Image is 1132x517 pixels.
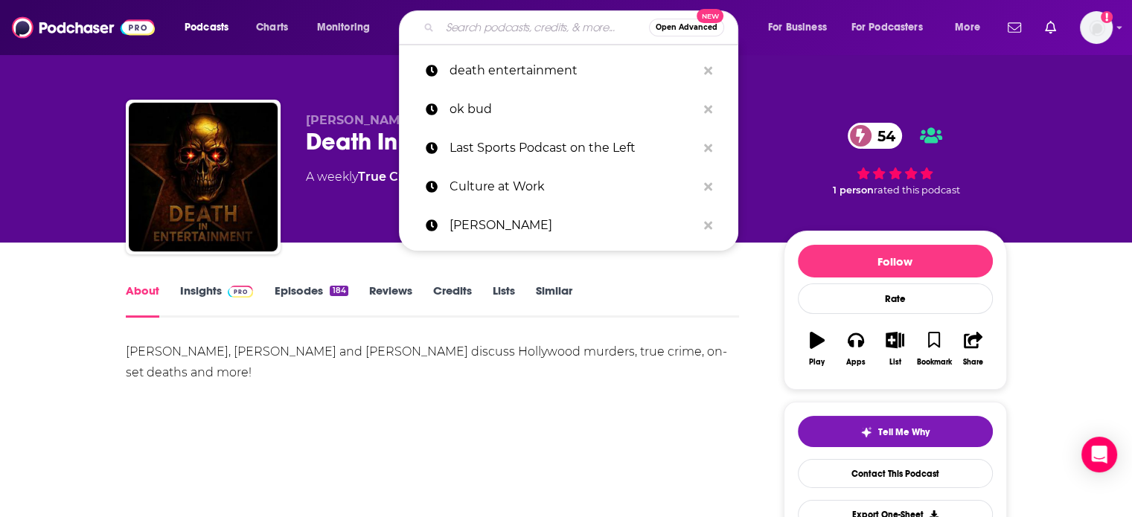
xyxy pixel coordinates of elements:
[413,10,752,45] div: Search podcasts, credits, & more...
[399,51,738,90] a: death entertainment
[649,19,724,36] button: Open AdvancedNew
[306,113,663,127] span: [PERSON_NAME], [PERSON_NAME] and [PERSON_NAME]
[656,24,717,31] span: Open Advanced
[399,90,738,129] a: ok bud
[185,17,228,38] span: Podcasts
[12,13,155,42] img: Podchaser - Follow, Share and Rate Podcasts
[846,358,866,367] div: Apps
[944,16,999,39] button: open menu
[450,129,697,167] p: Last Sports Podcast on the Left
[915,322,953,376] button: Bookmark
[1081,437,1117,472] div: Open Intercom Messenger
[860,426,872,438] img: tell me why sparkle
[798,459,993,488] a: Contact This Podcast
[798,322,837,376] button: Play
[317,17,370,38] span: Monitoring
[963,358,983,367] div: Share
[848,123,903,149] a: 54
[174,16,248,39] button: open menu
[1039,15,1062,40] a: Show notifications dropdown
[833,184,874,196] span: 1 person
[1101,11,1113,23] svg: Add a profile image
[536,283,572,318] a: Similar
[440,16,649,39] input: Search podcasts, credits, & more...
[798,245,993,277] button: Follow
[953,322,992,376] button: Share
[126,341,740,383] div: [PERSON_NAME], [PERSON_NAME] and [PERSON_NAME] discuss Hollywood murders, true crime, on-set deat...
[399,206,738,245] a: [PERSON_NAME]
[330,286,348,296] div: 184
[851,17,923,38] span: For Podcasters
[837,322,875,376] button: Apps
[358,170,427,184] a: True Crime
[256,17,288,38] span: Charts
[180,283,254,318] a: InsightsPodchaser Pro
[1002,15,1027,40] a: Show notifications dropdown
[916,358,951,367] div: Bookmark
[493,283,515,318] a: Lists
[1080,11,1113,44] button: Show profile menu
[306,168,475,186] div: A weekly podcast
[450,167,697,206] p: Culture at Work
[889,358,901,367] div: List
[809,358,825,367] div: Play
[768,17,827,38] span: For Business
[450,206,697,245] p: daniel karim
[450,90,697,129] p: ok bud
[798,283,993,314] div: Rate
[126,283,159,318] a: About
[399,167,738,206] a: Culture at Work
[842,16,944,39] button: open menu
[697,9,723,23] span: New
[369,283,412,318] a: Reviews
[228,286,254,298] img: Podchaser Pro
[1080,11,1113,44] span: Logged in as NickG
[433,283,472,318] a: Credits
[874,184,960,196] span: rated this podcast
[307,16,389,39] button: open menu
[758,16,845,39] button: open menu
[798,416,993,447] button: tell me why sparkleTell Me Why
[274,283,348,318] a: Episodes184
[863,123,903,149] span: 54
[878,426,930,438] span: Tell Me Why
[129,103,278,251] img: Death In Entertainment
[450,51,697,90] p: death entertainment
[955,17,980,38] span: More
[1080,11,1113,44] img: User Profile
[399,129,738,167] a: Last Sports Podcast on the Left
[875,322,914,376] button: List
[246,16,297,39] a: Charts
[784,113,1007,205] div: 54 1 personrated this podcast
